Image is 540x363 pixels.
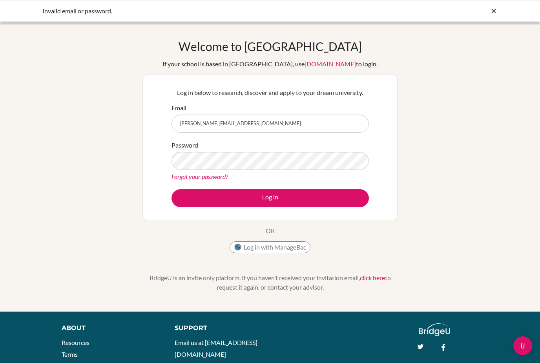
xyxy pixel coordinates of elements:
[360,274,385,281] a: click here
[162,59,378,69] div: If your school is based in [GEOGRAPHIC_DATA], use to login.
[171,189,369,207] button: Log in
[513,336,532,355] div: Open Intercom Messenger
[62,339,89,346] a: Resources
[419,323,451,336] img: logo_white@2x-f4f0deed5e89b7ecb1c2cc34c3e3d731f90f0f143d5ea2071677605dd97b5244.png
[230,241,310,253] button: Log in with ManageBac
[305,60,356,67] a: [DOMAIN_NAME]
[171,88,369,97] p: Log in below to research, discover and apply to your dream university.
[171,140,198,150] label: Password
[266,226,275,235] p: OR
[175,323,262,333] div: Support
[171,173,228,180] a: Forgot your password?
[142,273,398,292] p: BridgeU is an invite only platform. If you haven’t received your invitation email, to request it ...
[171,103,186,113] label: Email
[179,39,362,53] h1: Welcome to [GEOGRAPHIC_DATA]
[62,350,78,358] a: Terms
[62,323,157,333] div: About
[175,339,257,358] a: Email us at [EMAIL_ADDRESS][DOMAIN_NAME]
[42,6,380,16] div: Invalid email or password.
